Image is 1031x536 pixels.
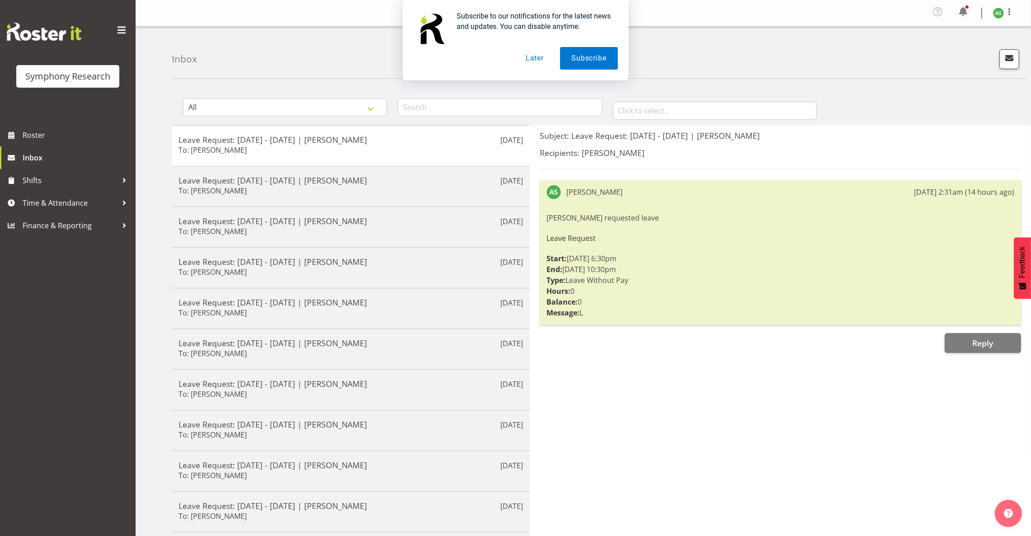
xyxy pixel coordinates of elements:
div: [DATE] 2:31am (14 hours ago) [914,187,1014,197]
div: Subscribe to our notifications for the latest news and updates. You can disable anytime. [450,11,618,32]
img: notification icon [414,11,450,47]
h5: Leave Request: [DATE] - [DATE] | [PERSON_NAME] [179,501,523,511]
p: [DATE] [500,216,523,227]
span: Feedback [1018,246,1026,278]
h5: Leave Request: [DATE] - [DATE] | [PERSON_NAME] [179,460,523,470]
h6: To: [PERSON_NAME] [179,390,247,399]
p: [DATE] [500,297,523,308]
p: [DATE] [500,175,523,186]
button: Feedback - Show survey [1014,237,1031,299]
strong: Start: [546,254,567,263]
h6: To: [PERSON_NAME] [179,268,247,277]
div: [PERSON_NAME] [566,187,622,197]
p: [DATE] [500,460,523,471]
input: Search [398,98,602,116]
strong: Type: [546,275,565,285]
span: Time & Attendance [23,196,118,210]
input: Click to select... [613,102,817,120]
p: [DATE] [500,338,523,349]
h6: To: [PERSON_NAME] [179,349,247,358]
strong: Hours: [546,286,570,296]
div: [PERSON_NAME] requested leave [DATE] 6:30pm [DATE] 10:30pm Leave Without Pay 0 0 L [546,210,1014,320]
p: [DATE] [500,419,523,430]
h5: Subject: Leave Request: [DATE] - [DATE] | [PERSON_NAME] [540,131,1021,141]
h5: Leave Request: [DATE] - [DATE] | [PERSON_NAME] [179,297,523,307]
h6: To: [PERSON_NAME] [179,227,247,236]
button: Reply [945,333,1021,353]
p: [DATE] [500,501,523,512]
h6: To: [PERSON_NAME] [179,186,247,195]
strong: Message: [546,308,579,318]
h5: Leave Request: [DATE] - [DATE] | [PERSON_NAME] [179,135,523,145]
button: Later [514,47,555,70]
span: Reply [972,338,993,348]
h5: Leave Request: [DATE] - [DATE] | [PERSON_NAME] [179,379,523,389]
p: [DATE] [500,379,523,390]
h5: Leave Request: [DATE] - [DATE] | [PERSON_NAME] [179,175,523,185]
p: [DATE] [500,257,523,268]
h6: To: [PERSON_NAME] [179,471,247,480]
h5: Leave Request: [DATE] - [DATE] | [PERSON_NAME] [179,419,523,429]
h6: To: [PERSON_NAME] [179,308,247,317]
span: Roster [23,128,131,142]
h6: To: [PERSON_NAME] [179,146,247,155]
h6: Leave Request [546,234,1014,242]
h6: To: [PERSON_NAME] [179,430,247,439]
p: [DATE] [500,135,523,146]
span: Finance & Reporting [23,219,118,232]
h5: Recipients: [PERSON_NAME] [540,148,1021,158]
img: ange-steiger11422.jpg [546,185,561,199]
span: Inbox [23,151,131,165]
strong: Balance: [546,297,578,307]
h6: To: [PERSON_NAME] [179,512,247,521]
span: Shifts [23,174,118,187]
h5: Leave Request: [DATE] - [DATE] | [PERSON_NAME] [179,257,523,267]
img: help-xxl-2.png [1004,509,1013,518]
strong: End: [546,264,562,274]
button: Subscribe [560,47,617,70]
h5: Leave Request: [DATE] - [DATE] | [PERSON_NAME] [179,338,523,348]
h5: Leave Request: [DATE] - [DATE] | [PERSON_NAME] [179,216,523,226]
